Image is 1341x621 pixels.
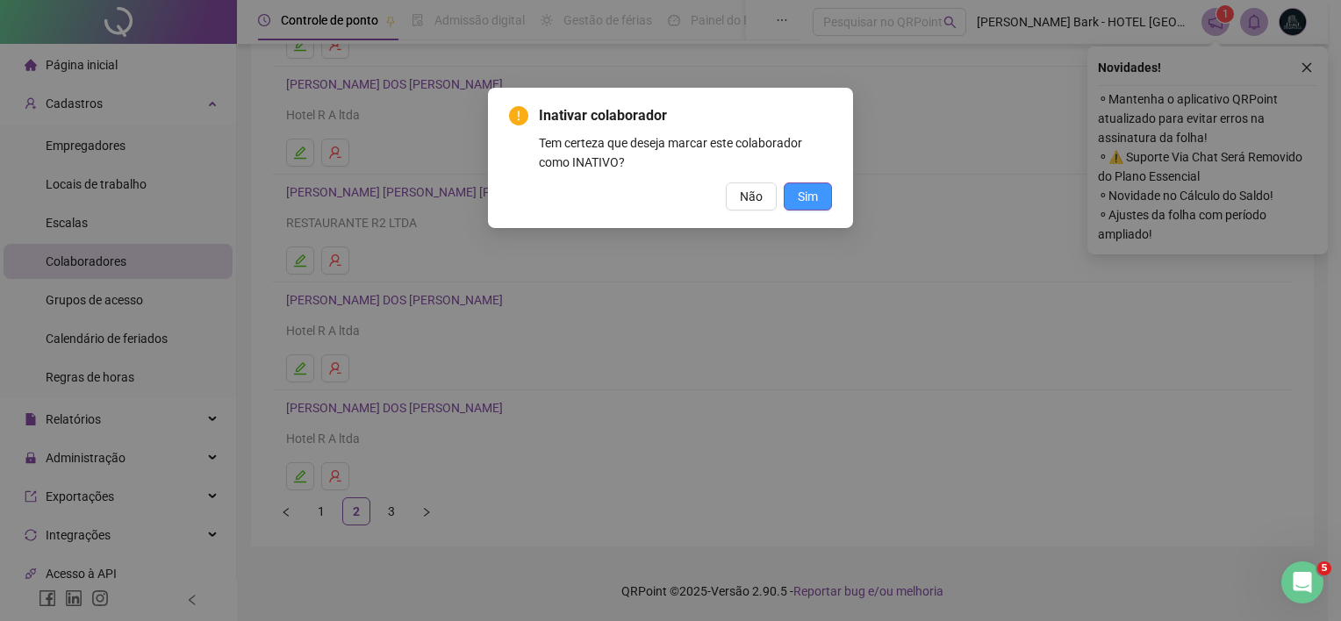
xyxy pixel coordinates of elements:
[509,106,528,125] span: exclamation-circle
[1317,561,1331,575] span: 5
[740,187,763,206] span: Não
[784,182,832,211] button: Sim
[539,136,802,169] span: Tem certeza que deseja marcar este colaborador como INATIVO?
[539,107,667,124] span: Inativar colaborador
[1281,561,1323,603] iframe: Intercom live chat
[798,187,818,206] span: Sim
[726,182,777,211] button: Não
